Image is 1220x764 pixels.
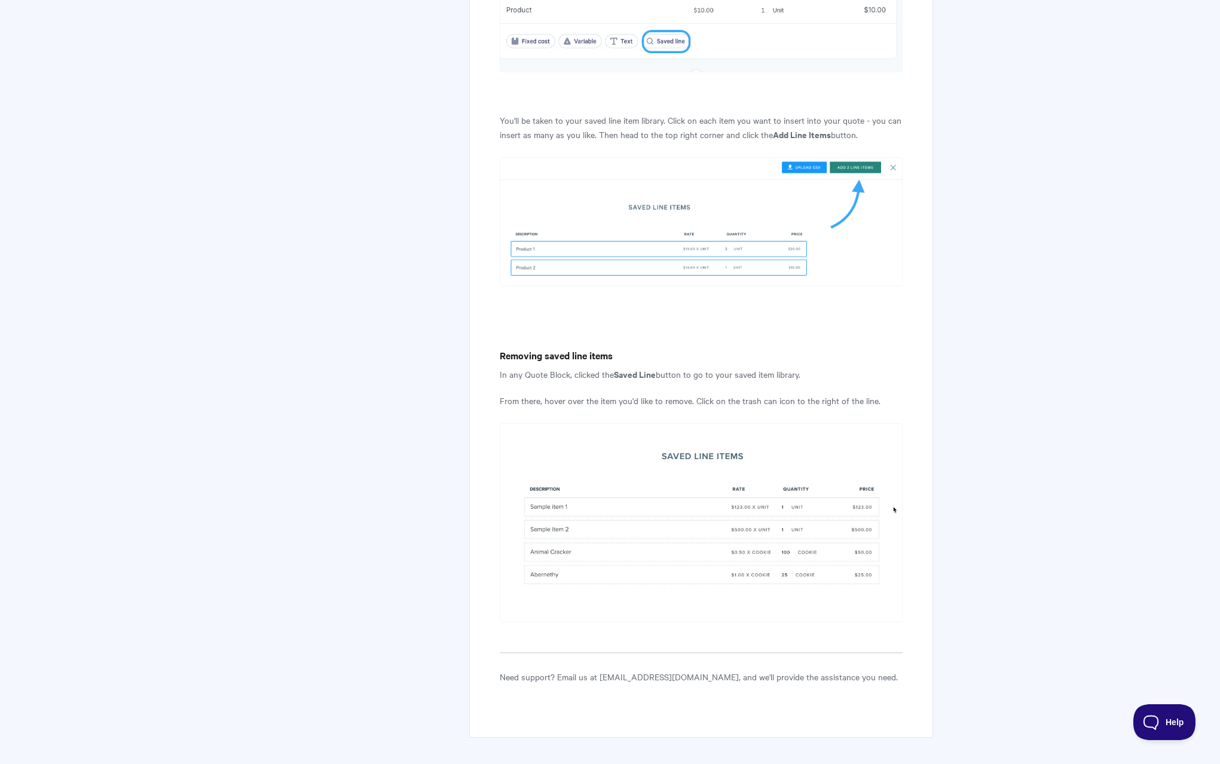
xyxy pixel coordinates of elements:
[500,670,902,684] p: Need support? Email us at [EMAIL_ADDRESS][DOMAIN_NAME], and we'll provide the assistance you need.
[773,128,831,140] strong: Add Line Items
[614,368,656,380] strong: Saved Line
[500,113,902,142] p: You'll be taken to your saved line item library. Click on each item you want to insert into your ...
[500,157,902,287] img: file-pRClWvOhj0.png
[500,367,902,381] p: In any Quote Block, clicked the button to go to your saved item library.
[1133,704,1196,740] iframe: Toggle Customer Support
[500,348,902,363] h4: Removing saved line items
[500,423,902,622] img: file-rTM5J2n9EX.gif
[500,393,902,408] p: From there, hover over the item you'd like to remove. Click on the trash can icon to the right of...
